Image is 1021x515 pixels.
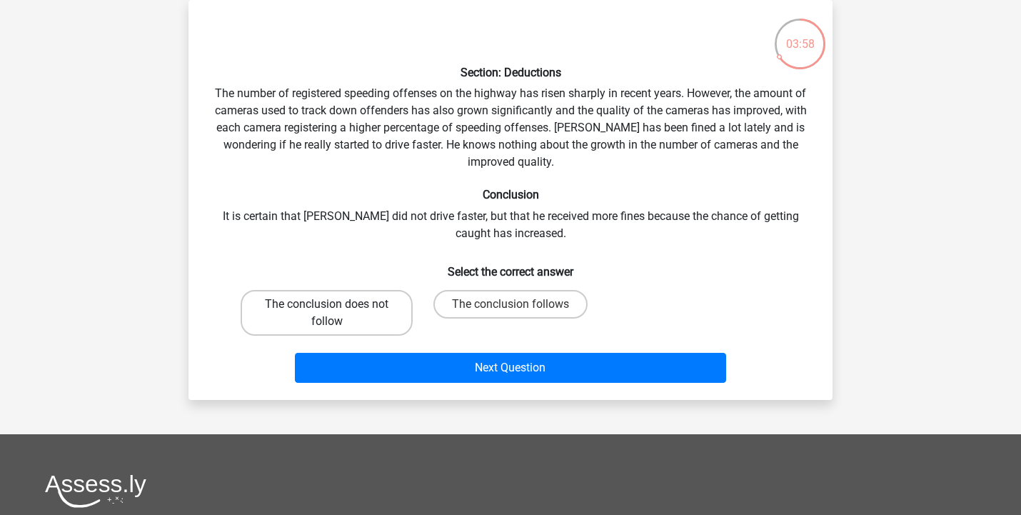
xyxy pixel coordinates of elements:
label: The conclusion does not follow [241,290,413,336]
button: Next Question [295,353,727,383]
img: Assessly logo [45,474,146,508]
h6: Conclusion [211,188,810,201]
div: The number of registered speeding offenses on the highway has risen sharply in recent years. Howe... [194,11,827,389]
h6: Select the correct answer [211,254,810,279]
h6: Section: Deductions [211,66,810,79]
div: 03:58 [773,17,827,53]
label: The conclusion follows [433,290,588,319]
